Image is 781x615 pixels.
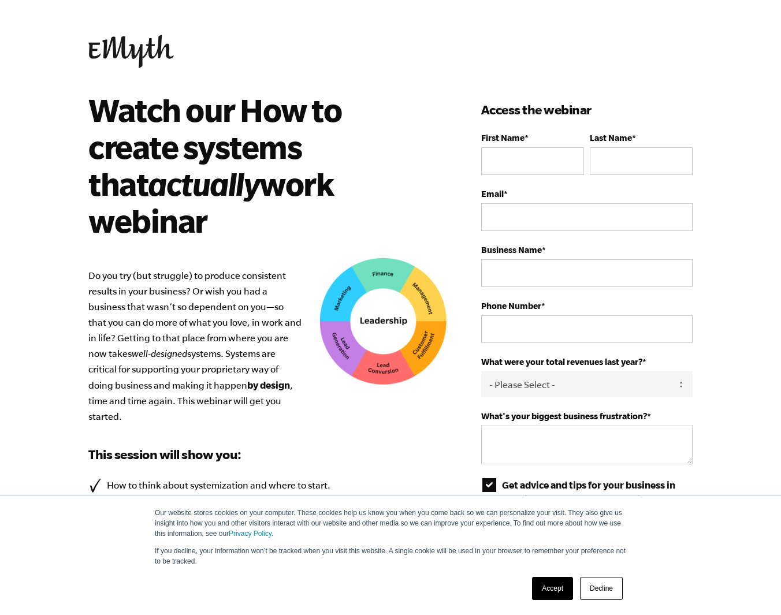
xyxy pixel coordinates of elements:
[481,189,504,199] span: Email
[590,133,632,143] span: Last Name
[481,100,693,119] h3: Access the webinar
[532,577,573,600] a: Accept
[481,133,525,143] span: First Name
[132,348,187,359] i: well-designed
[88,35,174,68] img: EMyth
[247,379,290,390] b: by design
[88,445,447,464] h3: This session will show you:
[481,301,541,311] span: Phone Number
[148,166,259,202] i: actually
[155,546,626,566] p: If you decline, your information won’t be tracked when you visit this website. A single cookie wi...
[580,577,623,600] a: Decline
[481,411,647,421] span: What's your biggest business frustration?
[229,530,272,538] a: Privacy Policy
[481,357,642,367] span: What were your total revenues last year?
[319,258,447,385] img: SES_full_lables_transp-1
[88,268,447,424] p: Do you try (but struggle) to produce consistent results in your business? Or wish you had a busin...
[88,478,447,493] li: How to think about systemization and where to start.
[481,245,542,255] span: Business Name
[88,91,430,239] h2: Watch our How to create systems that work webinar
[155,508,626,539] p: Our website stores cookies on your computer. These cookies help us know you when you come back so...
